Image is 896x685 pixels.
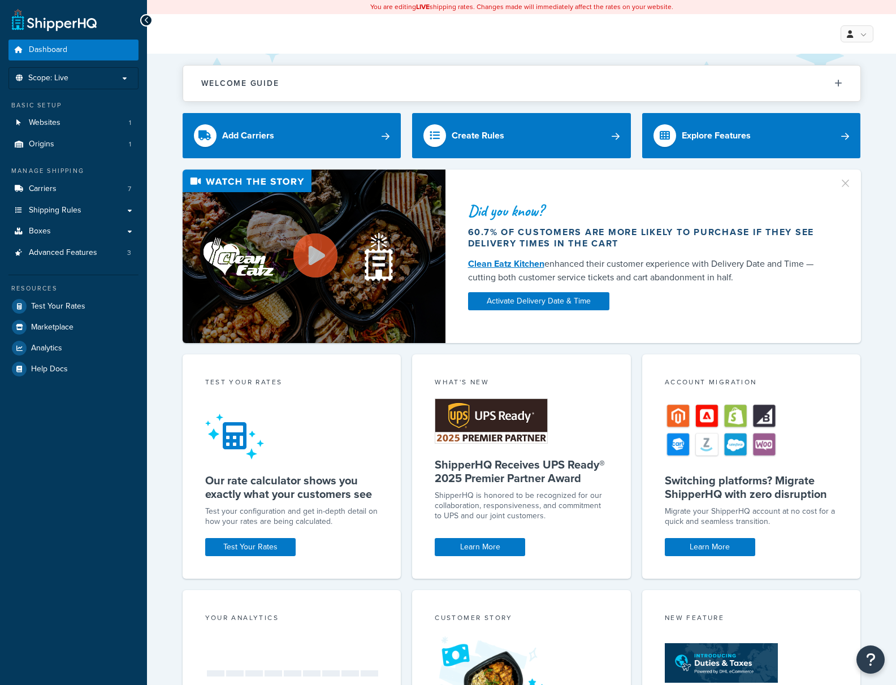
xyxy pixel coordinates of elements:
[435,613,608,626] div: Customer Story
[8,134,138,155] a: Origins1
[468,203,825,219] div: Did you know?
[8,40,138,60] a: Dashboard
[8,221,138,242] a: Boxes
[856,645,885,674] button: Open Resource Center
[183,113,401,158] a: Add Carriers
[29,45,67,55] span: Dashboard
[435,538,525,556] a: Learn More
[8,242,138,263] a: Advanced Features3
[127,248,131,258] span: 3
[8,200,138,221] a: Shipping Rules
[8,296,138,317] a: Test Your Rates
[183,66,860,101] button: Welcome Guide
[183,170,445,343] img: Video thumbnail
[205,613,379,626] div: Your Analytics
[468,257,825,284] div: enhanced their customer experience with Delivery Date and Time — cutting both customer service ti...
[29,184,57,194] span: Carriers
[468,227,825,249] div: 60.7% of customers are more likely to purchase if they see delivery times in the cart
[205,538,296,556] a: Test Your Rates
[205,506,379,527] div: Test your configuration and get in-depth detail on how your rates are being calculated.
[468,292,609,310] a: Activate Delivery Date & Time
[128,184,131,194] span: 7
[129,118,131,128] span: 1
[8,317,138,337] a: Marketplace
[416,2,430,12] b: LIVE
[682,128,751,144] div: Explore Features
[468,257,544,270] a: Clean Eatz Kitchen
[8,179,138,200] li: Carriers
[28,73,68,83] span: Scope: Live
[8,242,138,263] li: Advanced Features
[31,323,73,332] span: Marketplace
[665,538,755,556] a: Learn More
[8,134,138,155] li: Origins
[435,491,608,521] p: ShipperHQ is honored to be recognized for our collaboration, responsiveness, and commitment to UP...
[412,113,631,158] a: Create Rules
[8,112,138,133] a: Websites1
[205,474,379,501] h5: Our rate calculator shows you exactly what your customers see
[8,284,138,293] div: Resources
[31,365,68,374] span: Help Docs
[29,118,60,128] span: Websites
[29,248,97,258] span: Advanced Features
[29,140,54,149] span: Origins
[8,338,138,358] a: Analytics
[8,166,138,176] div: Manage Shipping
[205,377,379,390] div: Test your rates
[452,128,504,144] div: Create Rules
[435,458,608,485] h5: ShipperHQ Receives UPS Ready® 2025 Premier Partner Award
[665,613,838,626] div: New Feature
[665,474,838,501] h5: Switching platforms? Migrate ShipperHQ with zero disruption
[129,140,131,149] span: 1
[435,377,608,390] div: What's New
[8,359,138,379] a: Help Docs
[31,344,62,353] span: Analytics
[29,227,51,236] span: Boxes
[201,79,279,88] h2: Welcome Guide
[31,302,85,311] span: Test Your Rates
[665,377,838,390] div: Account Migration
[642,113,861,158] a: Explore Features
[665,506,838,527] div: Migrate your ShipperHQ account at no cost for a quick and seamless transition.
[8,112,138,133] li: Websites
[222,128,274,144] div: Add Carriers
[8,179,138,200] a: Carriers7
[29,206,81,215] span: Shipping Rules
[8,101,138,110] div: Basic Setup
